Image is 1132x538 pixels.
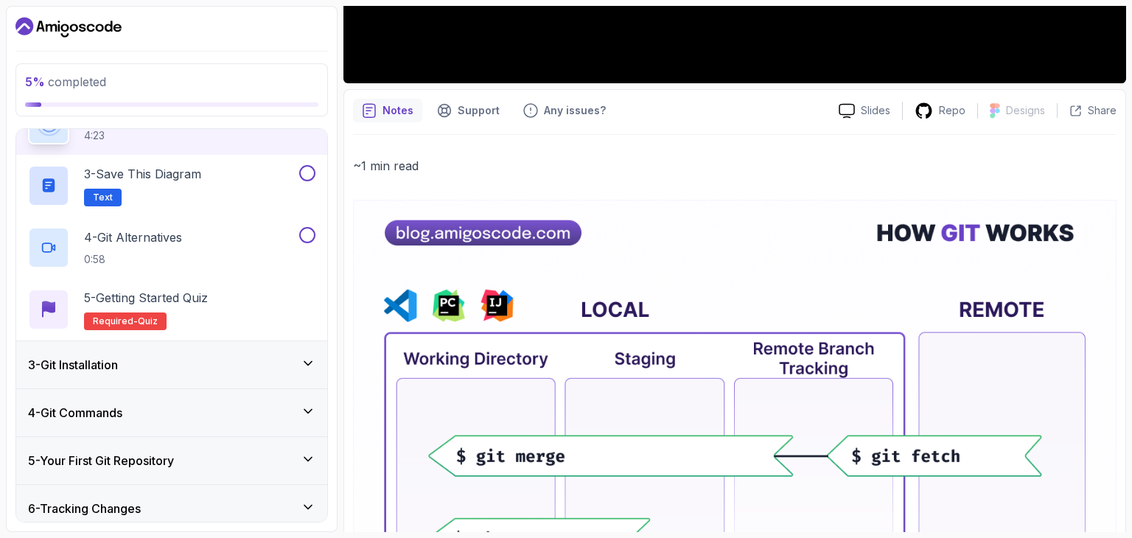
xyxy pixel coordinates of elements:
p: 5 - Getting Started Quiz [84,289,208,307]
a: Repo [903,102,977,120]
button: Feedback button [514,99,615,122]
h3: 3 - Git Installation [28,356,118,374]
p: Slides [861,103,890,118]
h3: 5 - Your First Git Repository [28,452,174,469]
a: Dashboard [15,15,122,39]
h3: 4 - Git Commands [28,404,122,422]
button: Support button [428,99,509,122]
span: completed [25,74,106,89]
span: Text [93,192,113,203]
span: 5 % [25,74,45,89]
button: Share [1057,103,1117,118]
p: 4 - Git Alternatives [84,228,182,246]
p: Designs [1006,103,1045,118]
span: Required- [93,315,138,327]
h3: 6 - Tracking Changes [28,500,141,517]
button: 3-Save this diagramText [28,165,315,206]
p: 0:58 [84,252,182,267]
span: quiz [138,315,158,327]
p: 4:23 [84,128,178,143]
p: Any issues? [544,103,606,118]
a: Slides [827,103,902,119]
button: 6-Tracking Changes [16,485,327,532]
p: Repo [939,103,965,118]
button: 4-Git Alternatives0:58 [28,227,315,268]
button: 3-Git Installation [16,341,327,388]
button: 5-Getting Started QuizRequired-quiz [28,289,315,330]
p: Support [458,103,500,118]
p: Share [1088,103,1117,118]
button: 5-Your First Git Repository [16,437,327,484]
p: ~1 min read [353,156,1117,176]
button: 4-Git Commands [16,389,327,436]
button: notes button [353,99,422,122]
p: 3 - Save this diagram [84,165,201,183]
p: Notes [382,103,413,118]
